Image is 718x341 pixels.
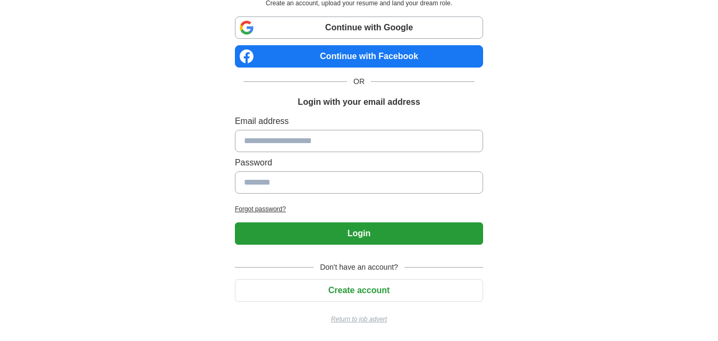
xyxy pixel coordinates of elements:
[235,222,483,245] button: Login
[235,16,483,39] a: Continue with Google
[235,286,483,295] a: Create account
[298,96,420,109] h1: Login with your email address
[235,204,483,214] a: Forgot password?
[347,76,371,87] span: OR
[235,314,483,324] a: Return to job advert
[235,115,483,128] label: Email address
[235,279,483,302] button: Create account
[314,262,404,273] span: Don't have an account?
[235,45,483,68] a: Continue with Facebook
[235,156,483,169] label: Password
